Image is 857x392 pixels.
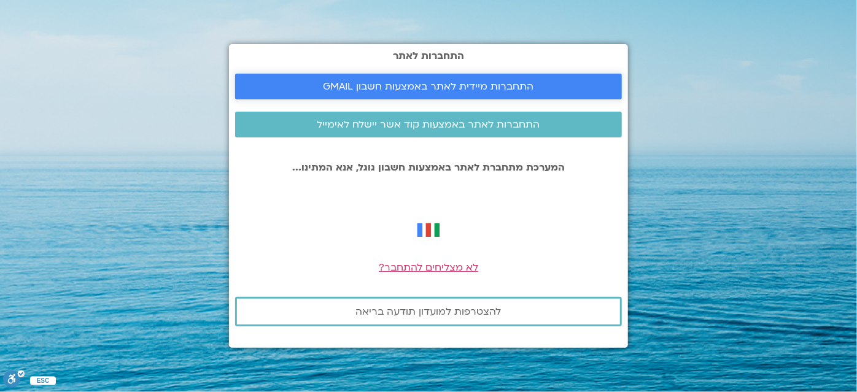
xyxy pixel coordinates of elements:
span: להצטרפות למועדון תודעה בריאה [356,306,502,317]
p: המערכת מתחברת לאתר באמצעות חשבון גוגל, אנא המתינו... [235,162,622,173]
h2: התחברות לאתר [235,50,622,61]
a: התחברות לאתר באמצעות קוד אשר יישלח לאימייל [235,112,622,137]
span: התחברות מיידית לאתר באמצעות חשבון GMAIL [324,81,534,92]
a: התחברות מיידית לאתר באמצעות חשבון GMAIL [235,74,622,99]
a: להצטרפות למועדון תודעה בריאה [235,297,622,326]
a: לא מצליחים להתחבר? [379,261,478,274]
span: התחברות לאתר באמצעות קוד אשר יישלח לאימייל [317,119,540,130]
